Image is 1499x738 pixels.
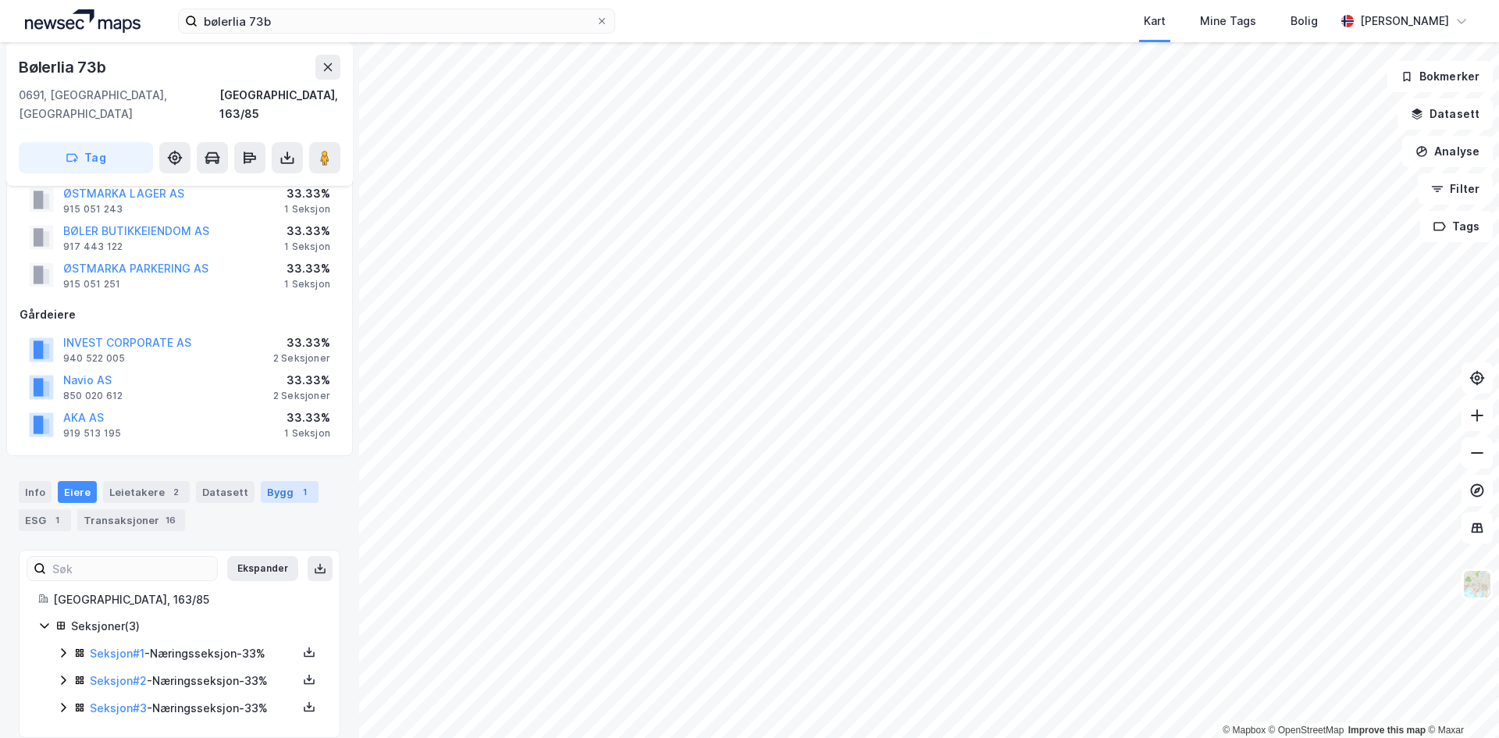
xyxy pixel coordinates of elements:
[63,427,121,440] div: 919 513 195
[63,241,123,253] div: 917 443 122
[1421,663,1499,738] iframe: Chat Widget
[284,184,330,203] div: 33.33%
[1402,136,1493,167] button: Analyse
[196,481,255,503] div: Datasett
[284,222,330,241] div: 33.33%
[1291,12,1318,30] div: Bolig
[63,203,123,216] div: 915 051 243
[168,484,183,500] div: 2
[219,86,340,123] div: [GEOGRAPHIC_DATA], 163/85
[71,617,321,636] div: Seksjoner ( 3 )
[284,408,330,427] div: 33.33%
[284,427,330,440] div: 1 Seksjon
[284,259,330,278] div: 33.33%
[19,86,219,123] div: 0691, [GEOGRAPHIC_DATA], [GEOGRAPHIC_DATA]
[1462,569,1492,599] img: Z
[1420,211,1493,242] button: Tags
[273,390,330,402] div: 2 Seksjoner
[90,699,297,718] div: - Næringsseksjon - 33%
[284,241,330,253] div: 1 Seksjon
[297,484,312,500] div: 1
[58,481,97,503] div: Eiere
[90,701,147,715] a: Seksjon#3
[1360,12,1449,30] div: [PERSON_NAME]
[103,481,190,503] div: Leietakere
[77,509,185,531] div: Transaksjoner
[198,9,596,33] input: Søk på adresse, matrikkel, gårdeiere, leietakere eller personer
[90,644,297,663] div: - Næringsseksjon - 33%
[46,557,217,580] input: Søk
[63,278,120,291] div: 915 051 251
[1387,61,1493,92] button: Bokmerker
[1348,725,1426,736] a: Improve this map
[227,556,298,581] button: Ekspander
[53,590,321,609] div: [GEOGRAPHIC_DATA], 163/85
[19,55,109,80] div: Bølerlia 73b
[1200,12,1256,30] div: Mine Tags
[1418,173,1493,205] button: Filter
[19,142,153,173] button: Tag
[19,481,52,503] div: Info
[49,512,65,528] div: 1
[20,305,340,324] div: Gårdeiere
[261,481,319,503] div: Bygg
[19,509,71,531] div: ESG
[90,672,297,690] div: - Næringsseksjon - 33%
[273,333,330,352] div: 33.33%
[1144,12,1166,30] div: Kart
[284,203,330,216] div: 1 Seksjon
[63,352,125,365] div: 940 522 005
[162,512,179,528] div: 16
[25,9,141,33] img: logo.a4113a55bc3d86da70a041830d287a7e.svg
[90,647,144,660] a: Seksjon#1
[273,352,330,365] div: 2 Seksjoner
[1269,725,1344,736] a: OpenStreetMap
[90,674,147,687] a: Seksjon#2
[63,390,123,402] div: 850 020 612
[273,371,330,390] div: 33.33%
[1398,98,1493,130] button: Datasett
[284,278,330,291] div: 1 Seksjon
[1223,725,1266,736] a: Mapbox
